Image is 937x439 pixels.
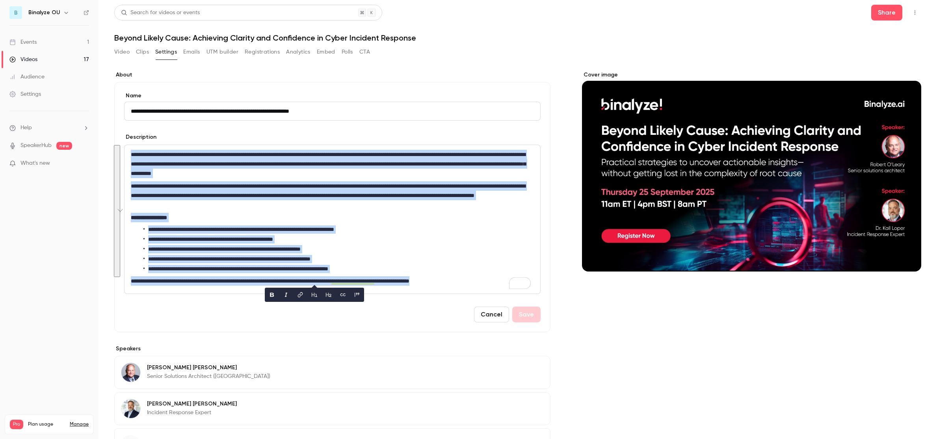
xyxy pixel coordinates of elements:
p: [PERSON_NAME] [PERSON_NAME] [147,364,270,372]
section: Cover image [582,71,921,272]
label: Name [124,92,541,100]
button: Registrations [245,46,280,58]
div: Settings [9,90,41,98]
button: Embed [317,46,335,58]
span: Pro [10,420,23,429]
p: Incident Response Expert [147,409,237,417]
button: Cancel [474,307,509,322]
div: Audience [9,73,45,81]
span: What's new [20,159,50,167]
div: Events [9,38,37,46]
div: To enrich screen reader interactions, please activate Accessibility in Grammarly extension settings [125,145,540,294]
button: Analytics [286,46,310,58]
div: Dr. Kall Loper[PERSON_NAME] [PERSON_NAME]Incident Response Expert [114,392,550,425]
a: SpeakerHub [20,141,52,150]
label: About [114,71,550,79]
span: new [56,142,72,150]
button: UTM builder [206,46,238,58]
li: help-dropdown-opener [9,124,89,132]
button: link [294,288,307,301]
section: description [124,145,541,294]
a: Manage [70,421,89,428]
h6: Binalyze OU [28,9,60,17]
img: Robert O’Leary [121,363,140,382]
button: Emails [183,46,200,58]
button: Polls [342,46,353,58]
button: Share [871,5,902,20]
span: Plan usage [28,421,65,428]
span: B [14,9,18,17]
label: Cover image [582,71,921,79]
button: Video [114,46,130,58]
label: Description [124,133,156,141]
div: Videos [9,56,37,63]
button: CTA [359,46,370,58]
div: Search for videos or events [121,9,200,17]
button: italic [280,288,292,301]
p: [PERSON_NAME] [PERSON_NAME] [147,400,237,408]
button: blockquote [351,288,363,301]
label: Speakers [114,345,550,353]
button: Clips [136,46,149,58]
button: Settings [155,46,177,58]
div: editor [125,145,540,294]
span: Help [20,124,32,132]
p: Senior Solutions Architect ([GEOGRAPHIC_DATA]) [147,372,270,380]
button: Top Bar Actions [909,6,921,19]
button: bold [266,288,278,301]
h1: Beyond Likely Cause: Achieving Clarity and Confidence in Cyber Incident Response [114,33,921,43]
div: Robert O’Leary[PERSON_NAME] [PERSON_NAME]Senior Solutions Architect ([GEOGRAPHIC_DATA]) [114,356,550,389]
img: Dr. Kall Loper [121,399,140,418]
